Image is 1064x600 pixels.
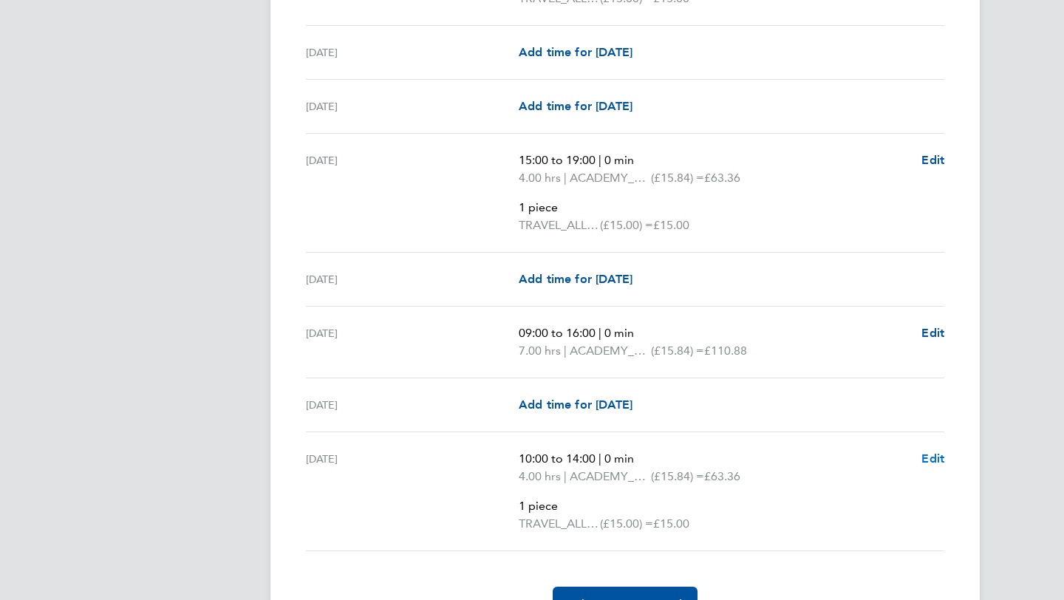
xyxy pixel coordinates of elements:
[306,450,519,533] div: [DATE]
[306,270,519,288] div: [DATE]
[306,396,519,414] div: [DATE]
[604,326,634,340] span: 0 min
[519,396,632,414] a: Add time for [DATE]
[651,171,704,185] span: (£15.84) =
[519,45,632,59] span: Add time for [DATE]
[519,44,632,61] a: Add time for [DATE]
[651,344,704,358] span: (£15.84) =
[519,153,596,167] span: 15:00 to 19:00
[519,515,600,533] span: TRAVEL_ALLOWANCE_15
[519,469,561,483] span: 4.00 hrs
[600,218,653,232] span: (£15.00) =
[564,469,567,483] span: |
[519,171,561,185] span: 4.00 hrs
[570,468,651,485] span: ACADEMY_SESSIONAL_COACH
[604,153,634,167] span: 0 min
[598,451,601,466] span: |
[519,398,632,412] span: Add time for [DATE]
[519,99,632,113] span: Add time for [DATE]
[519,199,910,217] p: 1 piece
[704,344,747,358] span: £110.88
[570,342,651,360] span: ACADEMY_SESSIONAL_COACH
[519,344,561,358] span: 7.00 hrs
[564,171,567,185] span: |
[564,344,567,358] span: |
[519,326,596,340] span: 09:00 to 16:00
[921,326,944,340] span: Edit
[921,450,944,468] a: Edit
[519,497,910,515] p: 1 piece
[306,98,519,115] div: [DATE]
[306,151,519,234] div: [DATE]
[921,153,944,167] span: Edit
[704,469,740,483] span: £63.36
[653,218,689,232] span: £15.00
[519,98,632,115] a: Add time for [DATE]
[598,326,601,340] span: |
[600,517,653,531] span: (£15.00) =
[921,151,944,169] a: Edit
[519,272,632,286] span: Add time for [DATE]
[306,324,519,360] div: [DATE]
[604,451,634,466] span: 0 min
[570,169,651,187] span: ACADEMY_SESSIONAL_COACH
[921,451,944,466] span: Edit
[306,44,519,61] div: [DATE]
[704,171,740,185] span: £63.36
[921,324,944,342] a: Edit
[598,153,601,167] span: |
[651,469,704,483] span: (£15.84) =
[653,517,689,531] span: £15.00
[519,217,600,234] span: TRAVEL_ALLOWANCE_15
[519,270,632,288] a: Add time for [DATE]
[519,451,596,466] span: 10:00 to 14:00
